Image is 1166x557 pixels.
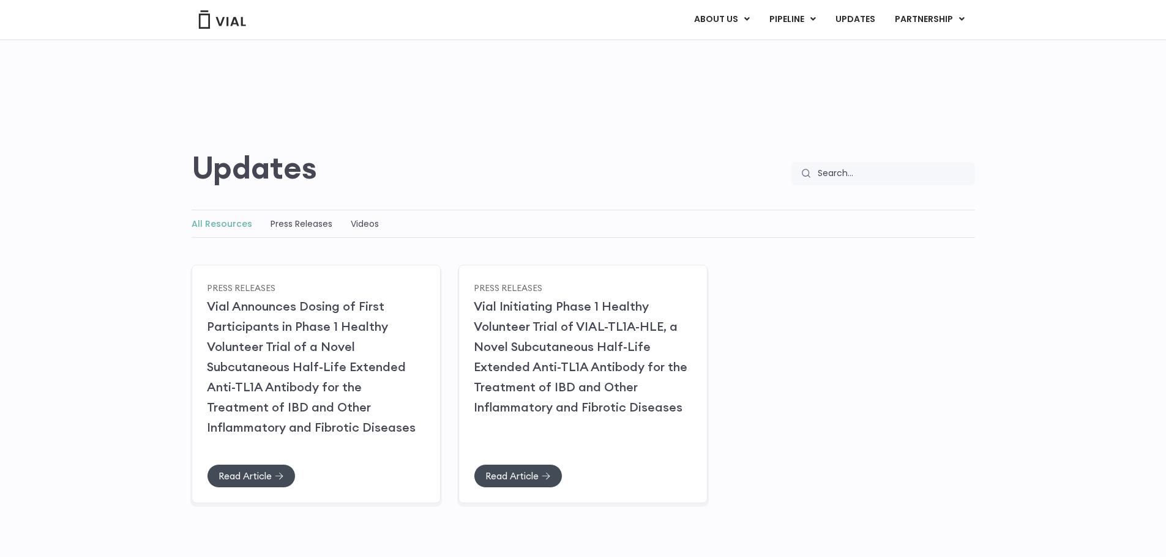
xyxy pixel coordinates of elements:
img: Vial Logo [198,10,247,29]
a: All Resources [192,218,252,230]
a: Vial Announces Dosing of First Participants in Phase 1 Healthy Volunteer Trial of a Novel Subcuta... [207,298,416,435]
span: Read Article [219,471,272,481]
a: Read Article [474,464,562,488]
a: Read Article [207,464,296,488]
a: ABOUT USMenu Toggle [684,9,759,30]
a: Vial Initiating Phase 1 Healthy Volunteer Trial of VIAL-TL1A-HLE, a Novel Subcutaneous Half-Life ... [474,298,687,415]
a: PIPELINEMenu Toggle [760,9,825,30]
a: PARTNERSHIPMenu Toggle [885,9,974,30]
h2: Updates [192,150,317,185]
a: Press Releases [207,282,275,293]
span: Read Article [485,471,539,481]
a: Videos [351,218,379,230]
a: Press Releases [474,282,542,293]
a: UPDATES [826,9,884,30]
input: Search... [810,162,975,185]
a: Press Releases [271,218,332,230]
